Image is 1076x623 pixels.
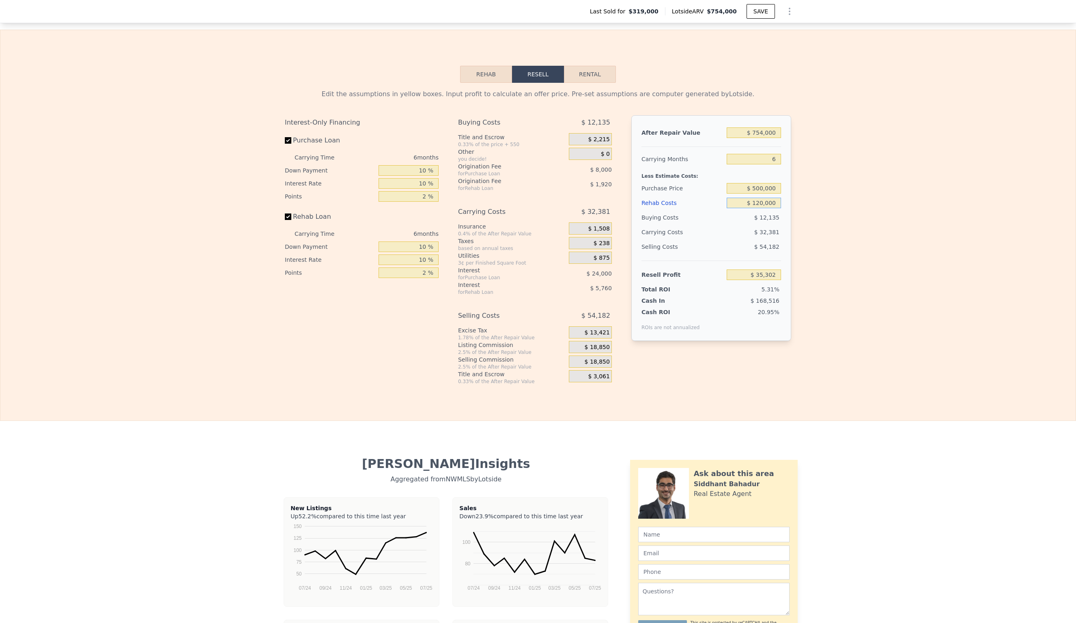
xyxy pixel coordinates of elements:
[641,297,692,305] div: Cash In
[458,289,549,295] div: for Rehab Loan
[285,457,607,471] div: [PERSON_NAME] Insights
[641,181,723,196] div: Purchase Price
[781,3,798,19] button: Show Options
[458,148,566,156] div: Other
[458,266,549,274] div: Interest
[299,585,311,591] text: 07/24
[458,349,566,356] div: 2.5% of the After Repair Value
[458,370,566,378] div: Title and Escrow
[762,286,779,293] span: 5.31%
[285,89,791,99] div: Edit the assumptions in yellow boxes. Input profit to calculate an offer price. Pre-set assumptio...
[291,522,433,603] svg: A chart.
[641,225,692,239] div: Carrying Costs
[285,115,439,130] div: Interest-Only Financing
[285,213,291,220] input: Rehab Loan
[549,585,561,591] text: 03/25
[380,585,392,591] text: 03/25
[320,585,332,591] text: 09/24
[458,281,549,289] div: Interest
[294,548,302,553] text: 100
[564,66,616,83] button: Rental
[585,329,610,336] span: $ 13,421
[458,326,566,334] div: Excise Tax
[458,133,566,141] div: Title and Escrow
[468,585,480,591] text: 07/24
[340,585,352,591] text: 11/24
[295,151,347,164] div: Carrying Time
[294,524,302,529] text: 150
[296,571,302,577] text: 50
[285,164,375,177] div: Down Payment
[641,152,723,166] div: Carrying Months
[465,561,471,567] text: 80
[458,141,566,148] div: 0.33% of the price + 550
[638,564,790,580] input: Phone
[285,137,291,144] input: Purchase Loan
[589,585,601,591] text: 07/25
[458,231,566,237] div: 0.4% of the After Repair Value
[512,66,564,83] button: Resell
[672,7,707,15] span: Lotside ARV
[590,166,611,173] span: $ 8,000
[754,214,779,221] span: $ 12,135
[420,585,433,591] text: 07/25
[588,373,609,380] span: $ 3,061
[360,585,372,591] text: 01/25
[459,504,601,512] div: Sales
[458,356,566,364] div: Selling Commission
[458,341,566,349] div: Listing Commission
[590,181,611,188] span: $ 1,920
[751,297,779,304] span: $ 168,516
[754,244,779,250] span: $ 54,182
[641,210,723,225] div: Buying Costs
[458,162,549,170] div: Origination Fee
[694,479,760,489] div: Siddhant Bahadur
[458,177,549,185] div: Origination Fee
[594,240,610,247] span: $ 238
[460,66,512,83] button: Rehab
[601,151,610,158] span: $ 0
[285,177,375,190] div: Interest Rate
[588,136,609,143] span: $ 2,215
[581,308,610,323] span: $ 54,182
[594,254,610,262] span: $ 875
[458,115,549,130] div: Buying Costs
[463,539,471,545] text: 100
[458,260,566,266] div: 3¢ per Finished Square Foot
[489,585,501,591] text: 09/24
[458,222,566,231] div: Insurance
[641,316,700,331] div: ROIs are not annualized
[747,4,775,19] button: SAVE
[529,585,541,591] text: 01/25
[298,513,316,520] span: 52.2%
[641,285,692,293] div: Total ROI
[641,239,723,254] div: Selling Costs
[291,512,433,517] div: Up compared to this time last year
[285,133,375,148] label: Purchase Loan
[285,209,375,224] label: Rehab Loan
[590,7,629,15] span: Last Sold for
[458,205,549,219] div: Carrying Costs
[458,274,549,281] div: for Purchase Loan
[458,334,566,341] div: 1.78% of the After Repair Value
[641,166,781,181] div: Less Estimate Costs:
[638,545,790,561] input: Email
[628,7,659,15] span: $319,000
[641,196,723,210] div: Rehab Costs
[285,240,375,253] div: Down Payment
[585,358,610,366] span: $ 18,850
[458,170,549,177] div: for Purchase Loan
[590,285,611,291] span: $ 5,760
[569,585,581,591] text: 05/25
[641,308,700,316] div: Cash ROI
[754,229,779,235] span: $ 32,381
[285,190,375,203] div: Points
[641,267,723,282] div: Resell Profit
[458,185,549,192] div: for Rehab Loan
[581,205,610,219] span: $ 32,381
[588,225,609,233] span: $ 1,508
[285,253,375,266] div: Interest Rate
[459,512,601,517] div: Down compared to this time last year
[458,156,566,162] div: you decide!
[707,8,737,15] span: $754,000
